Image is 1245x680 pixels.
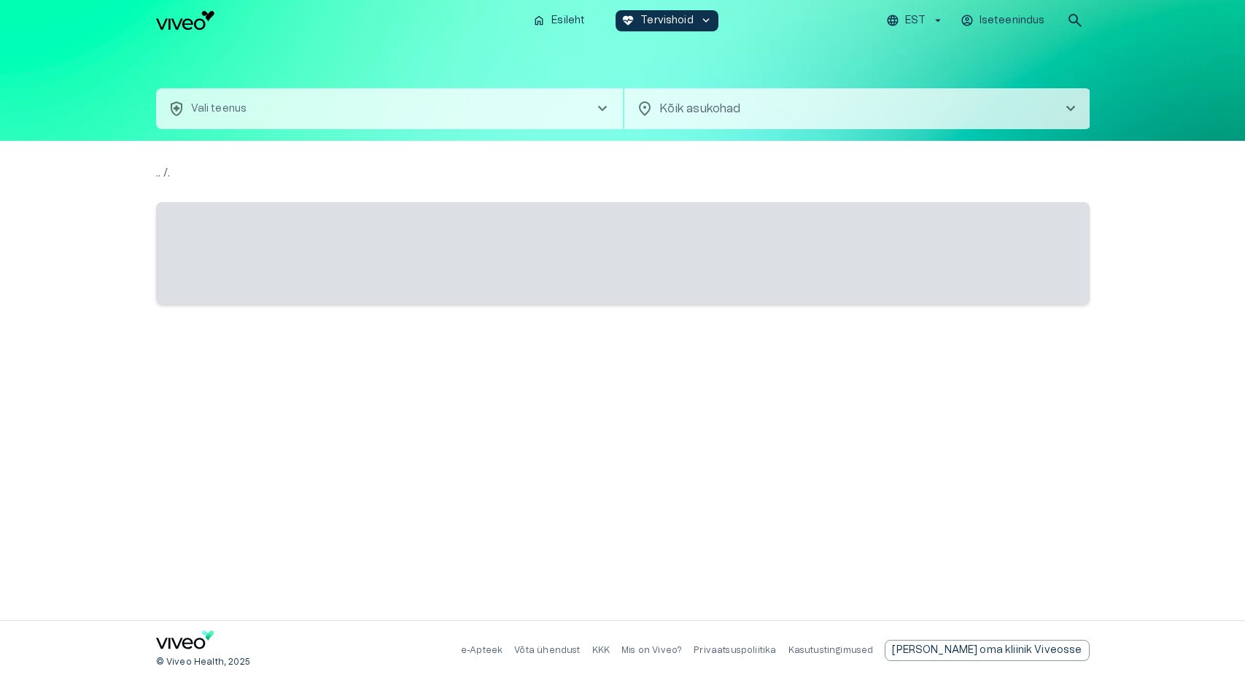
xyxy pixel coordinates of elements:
[980,13,1045,28] p: Iseteenindus
[156,656,250,668] p: © Viveo Health, 2025
[592,646,610,654] a: KKK
[532,14,546,27] span: home
[156,11,521,30] a: Navigate to homepage
[616,10,718,31] button: ecg_heartTervishoidkeyboard_arrow_down
[156,202,1090,304] span: ‌
[156,630,214,654] a: Navigate to home page
[551,13,585,28] p: Esileht
[659,100,1039,117] p: Kõik asukohad
[699,14,713,27] span: keyboard_arrow_down
[1060,6,1090,35] button: open search modal
[636,100,653,117] span: location_on
[885,640,1089,661] a: Send email to partnership request to viveo
[905,13,925,28] p: EST
[621,14,635,27] span: ecg_heart
[892,643,1082,658] p: [PERSON_NAME] oma kliinik Viveosse
[594,100,611,117] span: chevron_right
[156,88,623,129] button: health_and_safetyVali teenuschevron_right
[640,13,694,28] p: Tervishoid
[958,10,1049,31] button: Iseteenindus
[191,101,247,117] p: Vali teenus
[1062,100,1079,117] span: chevron_right
[168,100,185,117] span: health_and_safety
[527,10,592,31] button: homeEsileht
[461,646,503,654] a: e-Apteek
[694,646,776,654] a: Privaatsuspoliitika
[884,10,946,31] button: EST
[621,644,682,657] p: Mis on Viveo?
[1066,12,1084,29] span: search
[514,644,580,657] p: Võta ühendust
[156,164,1090,182] p: .. / .
[885,640,1089,661] div: [PERSON_NAME] oma kliinik Viveosse
[788,646,874,654] a: Kasutustingimused
[156,11,214,30] img: Viveo logo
